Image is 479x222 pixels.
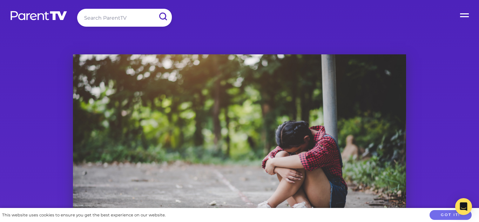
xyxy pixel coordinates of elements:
[10,11,68,21] img: parenttv-logo-white.4c85aaf.svg
[77,9,172,27] input: Search ParentTV
[455,198,472,215] div: Open Intercom Messenger
[154,9,172,25] input: Submit
[430,210,472,220] button: Got it!
[2,211,166,219] div: This website uses cookies to ensure you get the best experience on our website.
